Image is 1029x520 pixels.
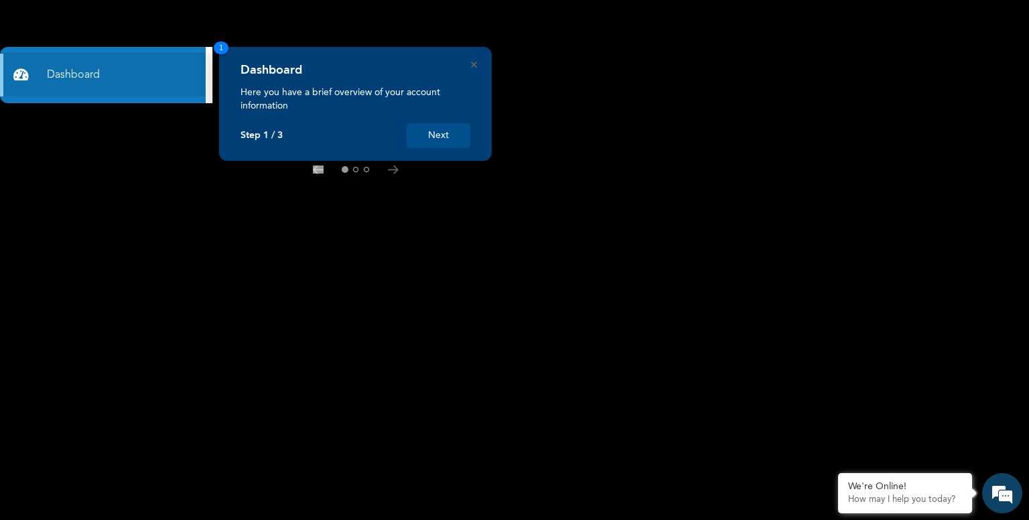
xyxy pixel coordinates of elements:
[7,478,131,487] span: Conversation
[220,7,252,39] div: Minimize live chat window
[848,495,962,505] p: How may I help you today?
[241,86,470,113] p: Here you have a brief overview of your account information
[241,63,302,78] h4: Dashboard
[214,42,228,54] span: 1
[78,190,185,325] span: We're online!
[25,67,54,101] img: d_794563401_company_1708531726252_794563401
[848,481,962,493] div: We're Online!
[241,130,283,141] p: Step 1 / 3
[70,75,225,92] div: Chat with us now
[7,407,255,454] textarea: Type your message and hit 'Enter'
[407,123,470,148] button: Next
[131,454,256,496] div: FAQs
[471,62,477,68] button: Close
